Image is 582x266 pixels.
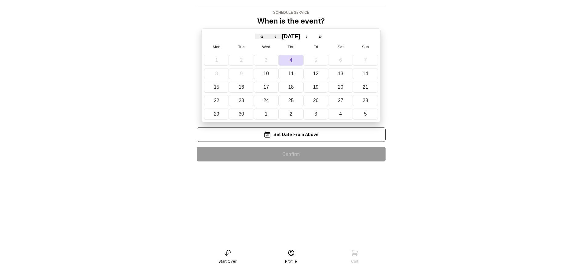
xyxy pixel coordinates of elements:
abbr: September 25, 2025 [288,98,294,103]
button: September 8, 2025 [204,68,229,79]
div: Start Over [218,259,236,264]
abbr: September 27, 2025 [338,98,343,103]
abbr: September 17, 2025 [263,84,269,90]
button: September 22, 2025 [204,95,229,106]
button: [DATE] [282,34,300,39]
button: September 29, 2025 [204,109,229,120]
abbr: September 19, 2025 [313,84,319,90]
abbr: September 21, 2025 [363,84,368,90]
button: September 30, 2025 [229,109,254,120]
button: September 24, 2025 [254,95,279,106]
button: September 17, 2025 [254,82,279,93]
button: September 7, 2025 [353,55,378,66]
abbr: September 12, 2025 [313,71,319,76]
abbr: September 26, 2025 [313,98,319,103]
button: September 21, 2025 [353,82,378,93]
button: » [313,34,327,39]
abbr: Monday [213,45,220,49]
abbr: September 5, 2025 [314,57,317,63]
button: October 5, 2025 [353,109,378,120]
abbr: September 9, 2025 [240,71,243,76]
abbr: October 4, 2025 [339,111,342,116]
abbr: October 1, 2025 [265,111,268,116]
abbr: September 23, 2025 [239,98,244,103]
button: September 4, 2025 [279,55,303,66]
abbr: September 16, 2025 [239,84,244,90]
button: September 10, 2025 [254,68,279,79]
button: « [255,34,269,39]
abbr: October 5, 2025 [364,111,367,116]
button: September 2, 2025 [229,55,254,66]
button: September 28, 2025 [353,95,378,106]
button: September 18, 2025 [279,82,303,93]
abbr: September 2, 2025 [240,57,243,63]
button: September 26, 2025 [303,95,328,106]
abbr: September 14, 2025 [363,71,368,76]
button: September 15, 2025 [204,82,229,93]
button: September 27, 2025 [328,95,353,106]
div: Schedule Service [257,10,325,15]
abbr: September 15, 2025 [214,84,219,90]
abbr: September 18, 2025 [288,84,294,90]
abbr: September 24, 2025 [263,98,269,103]
abbr: September 8, 2025 [215,71,218,76]
button: September 16, 2025 [229,82,254,93]
button: September 11, 2025 [279,68,303,79]
button: October 2, 2025 [279,109,303,120]
button: ‹ [269,34,282,39]
button: October 4, 2025 [328,109,353,120]
abbr: September 30, 2025 [239,111,244,116]
button: October 1, 2025 [254,109,279,120]
abbr: Saturday [338,45,344,49]
button: September 9, 2025 [229,68,254,79]
button: September 1, 2025 [204,55,229,66]
button: September 3, 2025 [254,55,279,66]
abbr: Tuesday [238,45,245,49]
div: Set Date From Above [197,127,386,142]
abbr: September 13, 2025 [338,71,343,76]
abbr: October 2, 2025 [290,111,292,116]
abbr: September 28, 2025 [363,98,368,103]
button: September 5, 2025 [303,55,328,66]
button: › [300,34,313,39]
button: September 13, 2025 [328,68,353,79]
abbr: September 10, 2025 [263,71,269,76]
abbr: September 7, 2025 [364,57,367,63]
button: September 20, 2025 [328,82,353,93]
button: September 25, 2025 [279,95,303,106]
button: September 19, 2025 [303,82,328,93]
abbr: Friday [313,45,318,49]
button: September 14, 2025 [353,68,378,79]
abbr: Sunday [362,45,369,49]
abbr: September 22, 2025 [214,98,219,103]
abbr: September 3, 2025 [265,57,268,63]
button: September 6, 2025 [328,55,353,66]
abbr: September 11, 2025 [288,71,294,76]
button: September 23, 2025 [229,95,254,106]
abbr: Wednesday [262,45,270,49]
abbr: September 29, 2025 [214,111,219,116]
abbr: September 4, 2025 [290,57,292,63]
abbr: September 20, 2025 [338,84,343,90]
div: Cart [351,259,358,264]
div: Profile [285,259,297,264]
abbr: September 1, 2025 [215,57,218,63]
p: When is the event? [257,16,325,26]
button: September 12, 2025 [303,68,328,79]
abbr: October 3, 2025 [314,111,317,116]
button: October 3, 2025 [303,109,328,120]
span: [DATE] [282,33,300,39]
abbr: Thursday [287,45,294,49]
abbr: September 6, 2025 [339,57,342,63]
